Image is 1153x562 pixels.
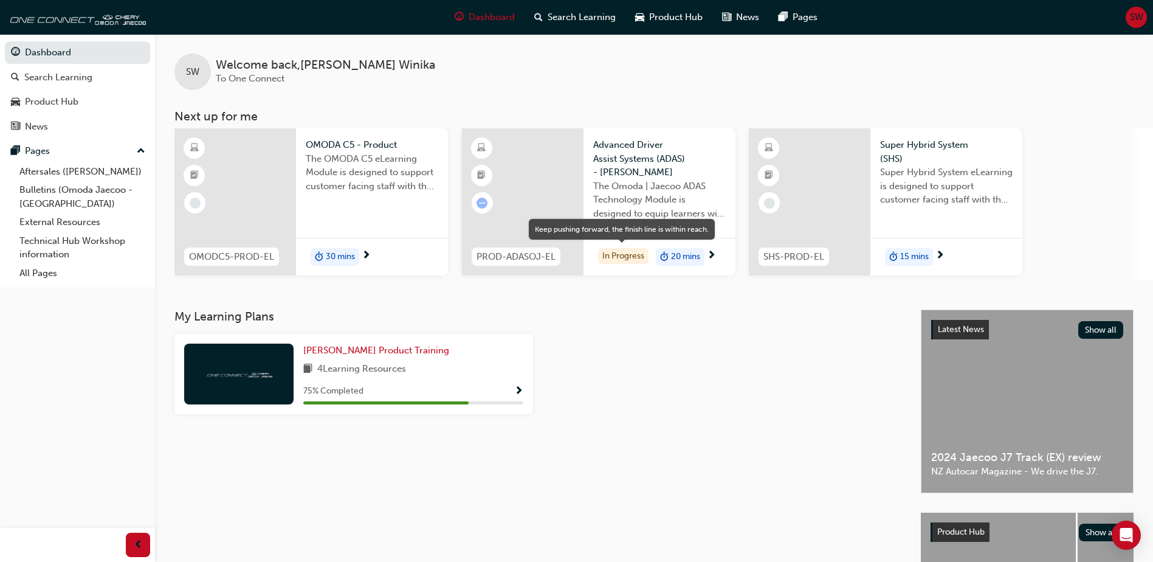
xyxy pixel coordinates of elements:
[938,324,984,335] span: Latest News
[189,250,274,264] span: OMODC5-PROD-EL
[303,384,363,398] span: 75 % Completed
[326,250,355,264] span: 30 mins
[793,10,817,24] span: Pages
[469,10,515,24] span: Dashboard
[779,10,788,25] span: pages-icon
[315,249,323,265] span: duration-icon
[155,109,1153,123] h3: Next up for me
[935,251,945,262] span: next-icon
[25,120,48,134] div: News
[593,179,726,221] span: The Omoda | Jaecoo ADAS Technology Module is designed to equip learners with essential knowledge ...
[190,198,201,209] span: learningRecordVerb_NONE-icon
[514,384,523,399] button: Show Progress
[303,362,312,377] span: book-icon
[216,73,284,84] span: To One Connect
[900,250,929,264] span: 15 mins
[190,168,199,184] span: booktick-icon
[660,249,669,265] span: duration-icon
[477,168,486,184] span: booktick-icon
[534,10,543,25] span: search-icon
[1078,321,1124,339] button: Show all
[24,71,92,85] div: Search Learning
[11,97,20,108] span: car-icon
[937,527,985,537] span: Product Hub
[477,198,487,209] span: learningRecordVerb_ATTEMPT-icon
[921,310,1134,493] a: Latest NewsShow all2024 Jaecoo J7 Track (EX) reviewNZ Autocar Magazine - We drive the J7.
[5,116,150,138] a: News
[931,465,1123,479] span: NZ Autocar Magazine - We drive the J7.
[477,140,486,156] span: learningResourceType_ELEARNING-icon
[5,41,150,64] a: Dashboard
[5,66,150,89] a: Search Learning
[15,264,150,283] a: All Pages
[6,5,146,29] img: oneconnect
[525,5,625,30] a: search-iconSearch Learning
[25,144,50,158] div: Pages
[671,250,700,264] span: 20 mins
[1130,10,1143,24] span: SW
[11,122,20,133] span: news-icon
[707,251,716,262] span: next-icon
[749,128,1022,276] a: SHS-PROD-ELSuper Hybrid System (SHS)Super Hybrid System eLearning is designed to support customer...
[763,250,824,264] span: SHS-PROD-EL
[764,198,775,209] span: learningRecordVerb_NONE-icon
[25,95,78,109] div: Product Hub
[303,345,449,356] span: [PERSON_NAME] Product Training
[5,140,150,162] button: Pages
[477,250,556,264] span: PROD-ADASOJ-EL
[11,47,20,58] span: guage-icon
[880,165,1013,207] span: Super Hybrid System eLearning is designed to support customer facing staff with the understanding...
[635,10,644,25] span: car-icon
[186,65,199,79] span: SW
[514,386,523,397] span: Show Progress
[649,10,703,24] span: Product Hub
[765,140,773,156] span: learningResourceType_ELEARNING-icon
[535,224,709,235] div: Keep pushing forward, the finish line is within reach.
[5,39,150,140] button: DashboardSearch LearningProduct HubNews
[11,146,20,157] span: pages-icon
[625,5,712,30] a: car-iconProduct Hub
[137,144,145,159] span: up-icon
[931,451,1123,465] span: 2024 Jaecoo J7 Track (EX) review
[1126,7,1147,28] button: SW
[15,181,150,213] a: Bulletins (Omoda Jaecoo - [GEOGRAPHIC_DATA])
[445,5,525,30] a: guage-iconDashboard
[712,5,769,30] a: news-iconNews
[931,320,1123,339] a: Latest NewsShow all
[134,538,143,553] span: prev-icon
[1112,521,1141,550] div: Open Intercom Messenger
[362,251,371,262] span: next-icon
[11,72,19,83] span: search-icon
[889,249,898,265] span: duration-icon
[216,58,435,72] span: Welcome back , [PERSON_NAME] Winika
[1079,524,1124,541] button: Show all
[455,10,464,25] span: guage-icon
[736,10,759,24] span: News
[5,91,150,113] a: Product Hub
[593,138,726,179] span: Advanced Driver Assist Systems (ADAS) - [PERSON_NAME]
[769,5,827,30] a: pages-iconPages
[765,168,773,184] span: booktick-icon
[722,10,731,25] span: news-icon
[15,232,150,264] a: Technical Hub Workshop information
[548,10,616,24] span: Search Learning
[598,248,649,265] div: In Progress
[15,213,150,232] a: External Resources
[205,368,272,380] img: oneconnect
[462,128,735,276] a: PROD-ADASOJ-ELAdvanced Driver Assist Systems (ADAS) - [PERSON_NAME]The Omoda | Jaecoo ADAS Techno...
[880,138,1013,165] span: Super Hybrid System (SHS)
[15,162,150,181] a: Aftersales ([PERSON_NAME])
[317,362,406,377] span: 4 Learning Resources
[190,140,199,156] span: learningResourceType_ELEARNING-icon
[174,310,901,324] h3: My Learning Plans
[306,138,438,152] span: OMODA C5 - Product
[174,128,448,276] a: OMODC5-PROD-ELOMODA C5 - ProductThe OMODA C5 eLearning Module is designed to support customer fac...
[303,344,454,358] a: [PERSON_NAME] Product Training
[306,152,438,193] span: The OMODA C5 eLearning Module is designed to support customer facing staff with the product and s...
[931,522,1124,542] a: Product HubShow all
